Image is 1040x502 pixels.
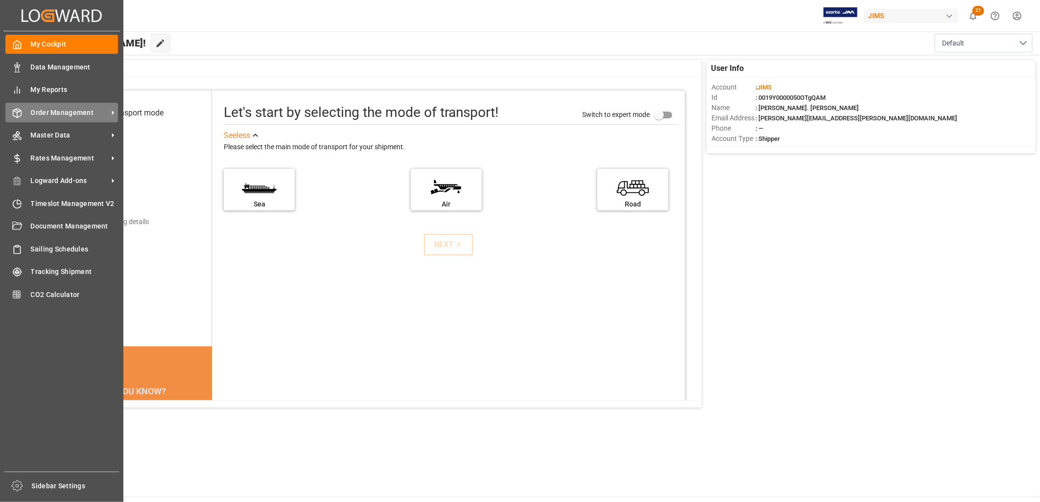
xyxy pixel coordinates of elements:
[31,130,108,140] span: Master Data
[935,34,1033,52] button: open menu
[864,9,958,23] div: JIMS
[5,80,118,99] a: My Reports
[756,94,826,101] span: : 0019Y0000050OTgQAM
[41,34,146,52] span: Hello [PERSON_NAME]!
[31,221,118,231] span: Document Management
[711,123,756,134] span: Phone
[756,104,859,112] span: : [PERSON_NAME]. [PERSON_NAME]
[711,63,744,74] span: User Info
[864,6,962,25] button: JIMS
[224,130,250,141] div: See less
[711,92,756,103] span: Id
[31,290,118,300] span: CO2 Calculator
[31,85,118,95] span: My Reports
[711,103,756,113] span: Name
[756,125,763,132] span: : —
[756,84,772,91] span: :
[224,141,678,153] div: Please select the main mode of transport for your shipment.
[5,194,118,213] a: Timeslot Management V2
[31,153,108,163] span: Rates Management
[5,57,118,76] a: Data Management
[972,6,984,16] span: 21
[962,5,984,27] button: show 21 new notifications
[824,7,857,24] img: Exertis%20JAM%20-%20Email%20Logo.jpg_1722504956.jpg
[31,176,108,186] span: Logward Add-ons
[756,114,957,122] span: : [PERSON_NAME][EMAIL_ADDRESS][PERSON_NAME][DOMAIN_NAME]
[55,381,213,401] div: DID YOU KNOW?
[31,199,118,209] span: Timeslot Management V2
[434,239,464,251] div: NEXT
[711,134,756,144] span: Account Type
[31,62,118,72] span: Data Management
[602,199,663,209] div: Road
[88,107,164,119] div: Select transport mode
[32,481,119,491] span: Sidebar Settings
[5,217,118,236] a: Document Management
[711,82,756,92] span: Account
[424,234,473,255] button: NEXT
[229,199,290,209] div: Sea
[31,39,118,49] span: My Cockpit
[5,239,118,258] a: Sailing Schedules
[757,84,772,91] span: JIMS
[88,217,149,227] div: Add shipping details
[582,111,650,118] span: Switch to expert mode
[942,38,964,48] span: Default
[224,102,498,123] div: Let's start by selecting the mode of transport!
[5,285,118,304] a: CO2 Calculator
[31,108,108,118] span: Order Management
[5,35,118,54] a: My Cockpit
[756,135,780,142] span: : Shipper
[711,113,756,123] span: Email Address
[5,262,118,281] a: Tracking Shipment
[984,5,1006,27] button: Help Center
[31,244,118,254] span: Sailing Schedules
[31,267,118,277] span: Tracking Shipment
[416,199,477,209] div: Air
